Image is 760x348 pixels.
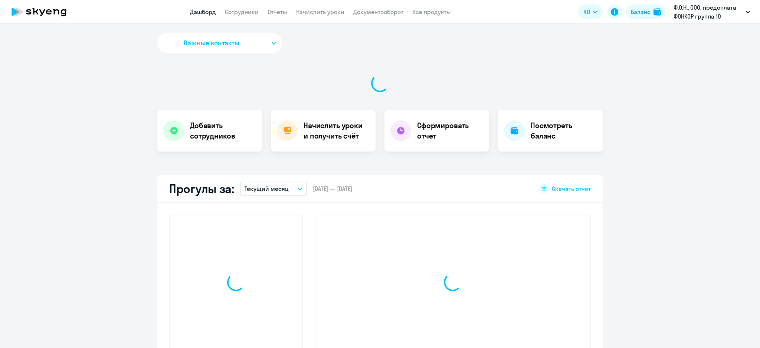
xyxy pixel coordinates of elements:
button: Текущий месяц [240,182,307,196]
h4: Сформировать отчет [417,120,483,141]
span: [DATE] — [DATE] [313,185,352,193]
h4: Посмотреть баланс [531,120,597,141]
p: Текущий месяц [245,184,289,193]
a: Документооборот [353,8,403,16]
a: Дашборд [190,8,216,16]
img: balance [653,8,661,16]
button: Балансbalance [626,4,665,19]
a: Все продукты [412,8,451,16]
span: Важные контакты [184,38,239,48]
h4: Начислить уроки и получить счёт [304,120,368,141]
h4: Добавить сотрудников [190,120,256,141]
a: Начислить уроки [296,8,344,16]
button: Важные контакты [157,33,282,53]
span: Скачать отчет [552,185,591,193]
span: RU [583,7,590,16]
a: Отчеты [268,8,287,16]
a: Сотрудники [225,8,259,16]
button: Ф.О.Н., ООО, предоплата ФОНКОР группа 10 человек [DATE] [670,3,754,21]
button: RU [578,4,603,19]
p: Ф.О.Н., ООО, предоплата ФОНКОР группа 10 человек [DATE] [674,3,743,21]
h2: Прогулы за: [169,181,234,196]
div: Баланс [631,7,651,16]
